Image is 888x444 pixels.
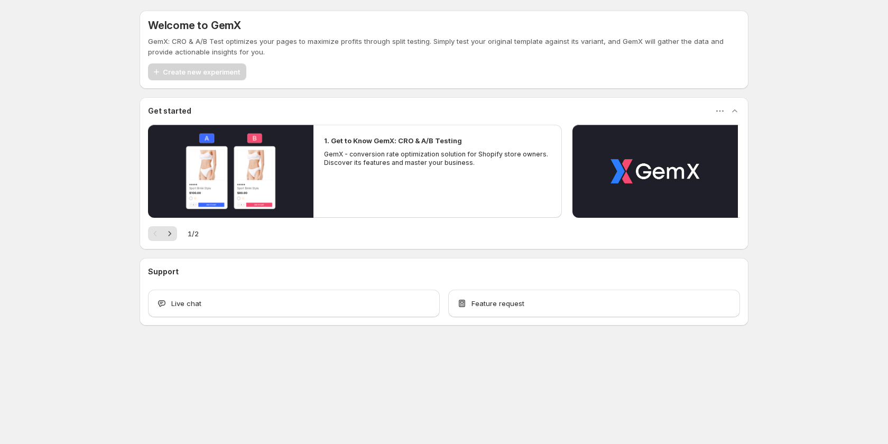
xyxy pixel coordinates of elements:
[148,19,241,32] h5: Welcome to GemX
[148,266,179,277] h3: Support
[148,106,191,116] h3: Get started
[148,125,313,218] button: Play video
[148,226,177,241] nav: Pagination
[171,298,201,309] span: Live chat
[324,135,462,146] h2: 1. Get to Know GemX: CRO & A/B Testing
[324,150,551,167] p: GemX - conversion rate optimization solution for Shopify store owners. Discover its features and ...
[572,125,738,218] button: Play video
[148,36,740,57] p: GemX: CRO & A/B Test optimizes your pages to maximize profits through split testing. Simply test ...
[162,226,177,241] button: Next
[471,298,524,309] span: Feature request
[188,228,199,239] span: 1 / 2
